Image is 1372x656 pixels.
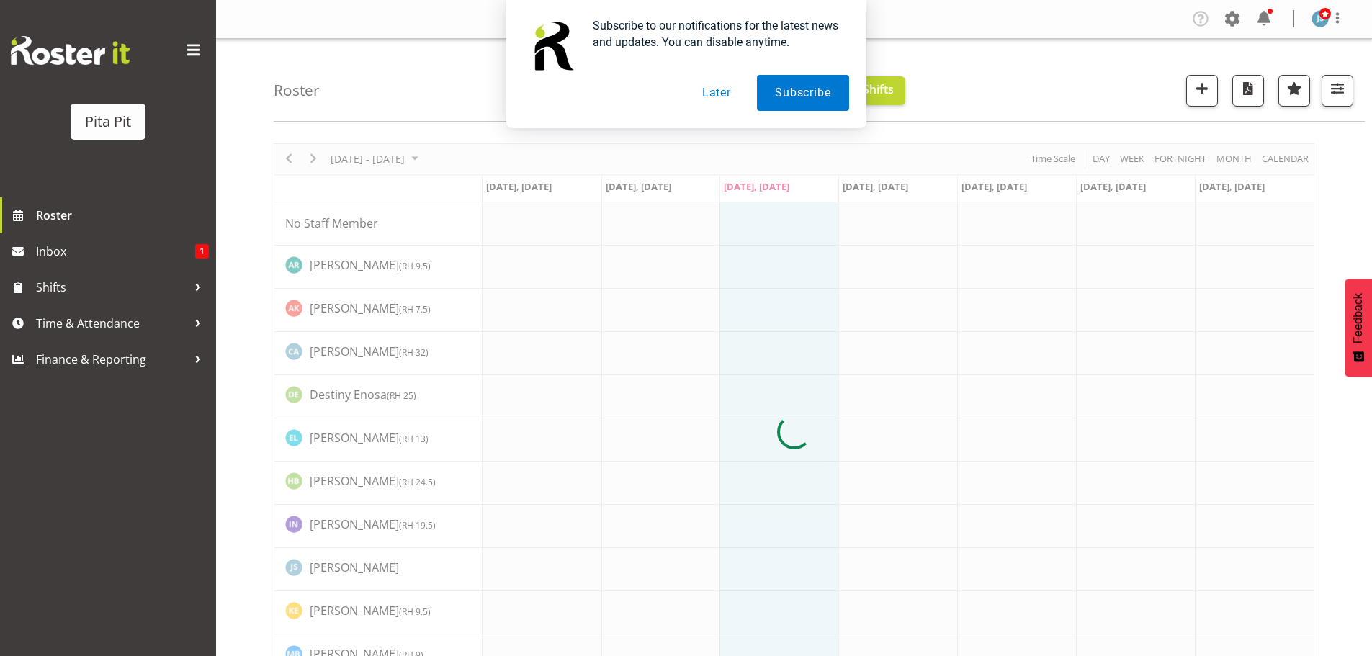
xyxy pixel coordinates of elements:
span: 1 [195,244,209,259]
span: Shifts [36,277,187,298]
button: Feedback - Show survey [1345,279,1372,377]
img: notification icon [524,17,581,75]
span: Finance & Reporting [36,349,187,370]
button: Subscribe [757,75,848,111]
span: Roster [36,205,209,226]
span: Feedback [1352,293,1365,343]
span: Time & Attendance [36,313,187,334]
button: Later [684,75,749,111]
div: Subscribe to our notifications for the latest news and updates. You can disable anytime. [581,17,849,50]
span: Inbox [36,241,195,262]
